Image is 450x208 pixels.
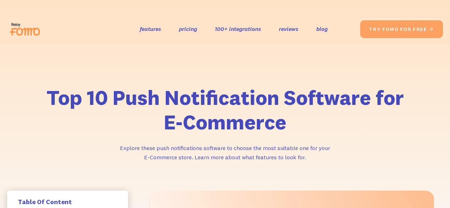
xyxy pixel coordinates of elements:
[18,198,117,206] h5: Table Of Content
[44,85,407,135] h1: Top 10 Push Notification Software for E-Commerce
[215,24,261,34] a: 100+ integrations
[118,143,332,162] p: Explore these push notifications software to choose the most suitable one for your E-Commerce sto...
[140,24,161,34] a: features
[428,26,434,32] span: 
[279,24,298,34] a: reviews
[179,24,197,34] a: pricing
[360,20,443,38] a: try fomo for free
[316,24,328,34] a: blog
